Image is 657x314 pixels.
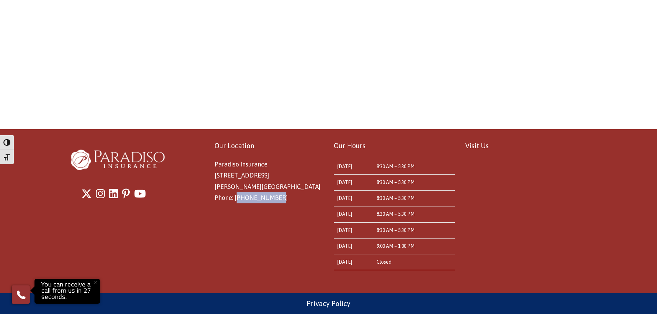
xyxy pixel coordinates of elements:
[377,164,415,169] time: 8:30 AM – 5:30 PM
[373,254,455,270] td: Closed
[465,159,586,255] iframe: Paradiso Insurance Location
[122,184,130,203] a: Pinterest
[334,140,455,152] p: Our Hours
[334,159,374,175] td: [DATE]
[334,175,374,191] td: [DATE]
[88,275,103,290] button: Close
[334,254,374,270] td: [DATE]
[465,140,586,152] p: Visit Us
[36,281,98,302] p: You can receive a call from us in 27 seconds.
[109,184,118,203] a: LinkedIn
[96,184,105,203] a: Instagram
[334,206,374,222] td: [DATE]
[334,191,374,206] td: [DATE]
[377,227,415,233] time: 8:30 AM – 5:30 PM
[377,180,415,185] time: 8:30 AM – 5:30 PM
[215,140,323,152] p: Our Location
[215,161,320,201] span: Paradiso Insurance [STREET_ADDRESS] [PERSON_NAME][GEOGRAPHIC_DATA] Phone: [PHONE_NUMBER]
[134,184,146,203] a: Youtube
[334,222,374,238] td: [DATE]
[377,195,415,201] time: 8:30 AM – 5:30 PM
[377,243,415,249] time: 9:00 AM – 1:00 PM
[81,184,92,203] a: X
[307,300,350,307] a: Privacy Policy
[334,238,374,254] td: [DATE]
[377,211,415,217] time: 8:30 AM – 5:30 PM
[16,289,27,300] img: Phone icon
